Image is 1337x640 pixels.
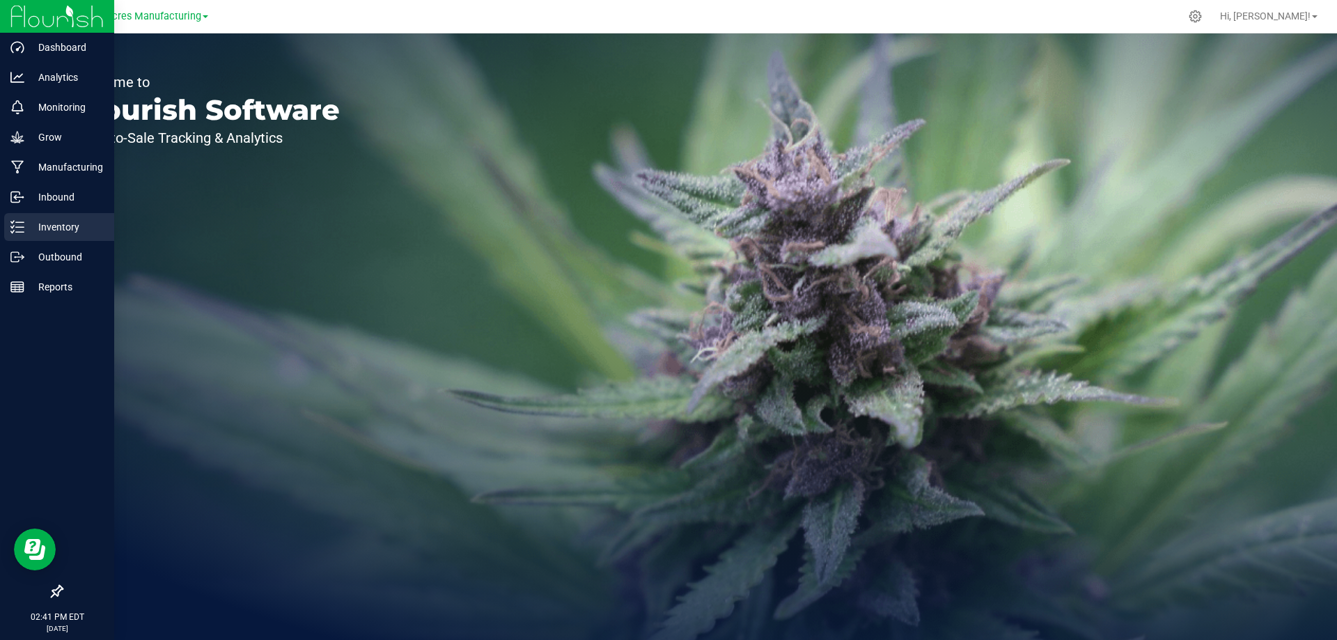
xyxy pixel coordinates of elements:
iframe: Resource center [14,529,56,570]
inline-svg: Monitoring [10,100,24,114]
p: Grow [24,129,108,146]
p: Reports [24,279,108,295]
p: Seed-to-Sale Tracking & Analytics [75,131,340,145]
p: Manufacturing [24,159,108,175]
p: Monitoring [24,99,108,116]
inline-svg: Inbound [10,190,24,204]
inline-svg: Grow [10,130,24,144]
inline-svg: Inventory [10,220,24,234]
inline-svg: Reports [10,280,24,294]
p: 02:41 PM EDT [6,611,108,623]
p: [DATE] [6,623,108,634]
inline-svg: Analytics [10,70,24,84]
inline-svg: Dashboard [10,40,24,54]
inline-svg: Outbound [10,250,24,264]
p: Dashboard [24,39,108,56]
div: Manage settings [1187,10,1204,23]
p: Inbound [24,189,108,205]
p: Welcome to [75,75,340,89]
p: Outbound [24,249,108,265]
span: Hi, [PERSON_NAME]! [1220,10,1311,22]
span: Green Acres Manufacturing [76,10,201,22]
inline-svg: Manufacturing [10,160,24,174]
p: Flourish Software [75,96,340,124]
p: Inventory [24,219,108,235]
p: Analytics [24,69,108,86]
